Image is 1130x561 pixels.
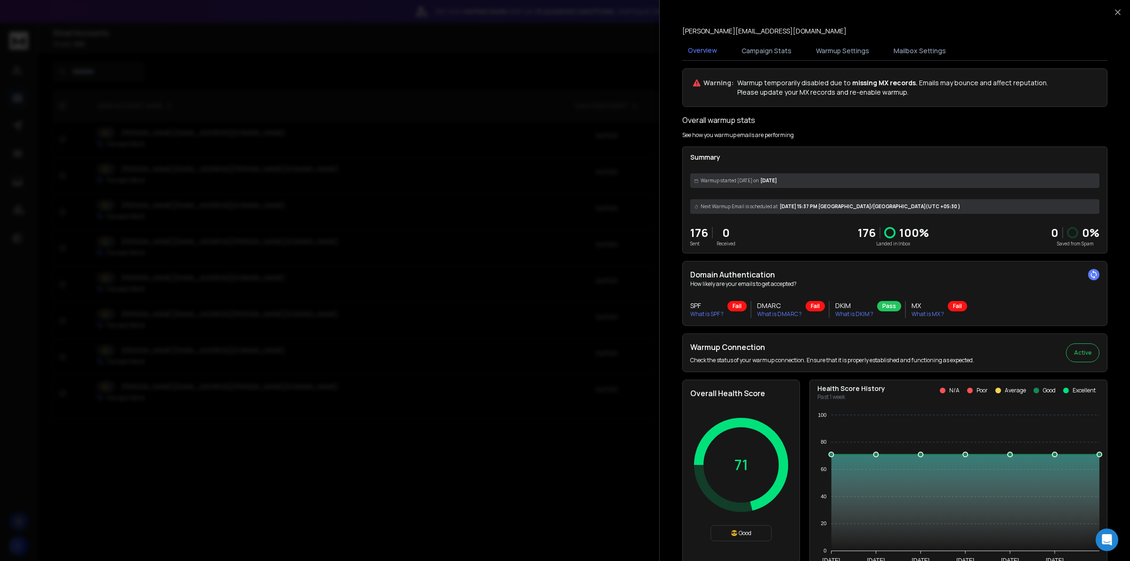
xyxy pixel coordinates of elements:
[1096,528,1118,551] div: Open Intercom Messenger
[736,41,797,61] button: Campaign Stats
[703,78,734,88] p: Warning:
[1043,387,1056,394] p: Good
[690,280,1099,288] p: How likely are your emails to get accepted?
[690,199,1099,214] div: [DATE] 15:37 PM [GEOGRAPHIC_DATA]/[GEOGRAPHIC_DATA] (UTC +05:30 )
[682,26,847,36] p: [PERSON_NAME][EMAIL_ADDRESS][DOMAIN_NAME]
[717,225,735,240] p: 0
[1082,225,1099,240] p: 0 %
[690,225,708,240] p: 176
[682,131,794,139] p: See how you warmup emails are performing
[1051,240,1099,247] p: Saved from Spam
[858,225,876,240] p: 176
[877,301,901,311] div: Pass
[701,203,778,210] span: Next Warmup Email is scheduled at
[912,301,944,310] h3: MX
[912,310,944,318] p: What is MX ?
[817,393,885,401] p: Past 1 week
[690,301,724,310] h3: SPF
[690,310,724,318] p: What is SPF ?
[1073,387,1096,394] p: Excellent
[690,388,792,399] h2: Overall Health Score
[888,41,952,61] button: Mailbox Settings
[690,153,1099,162] p: Summary
[821,494,826,499] tspan: 40
[806,301,825,311] div: Fail
[977,387,988,394] p: Poor
[949,387,960,394] p: N/A
[710,525,772,541] div: 😎 Good
[821,520,826,526] tspan: 20
[1066,343,1099,362] button: Active
[682,40,723,62] button: Overview
[734,456,748,473] p: 71
[757,301,802,310] h3: DMARC
[810,41,875,61] button: Warmup Settings
[851,78,918,87] span: missing MX records.
[757,310,802,318] p: What is DMARC ?
[701,177,759,184] span: Warmup started [DATE] on
[690,240,708,247] p: Sent
[835,310,873,318] p: What is DKIM ?
[818,412,826,418] tspan: 100
[690,357,974,364] p: Check the status of your warmup connection. Ensure that it is properly established and functionin...
[821,466,826,472] tspan: 60
[1005,387,1026,394] p: Average
[690,173,1099,188] div: [DATE]
[717,240,735,247] p: Received
[835,301,873,310] h3: DKIM
[737,78,1048,97] p: Warmup temporarily disabled due to Emails may bounce and affect reputation. Please update your MX...
[948,301,967,311] div: Fail
[690,269,1099,280] h2: Domain Authentication
[1051,225,1058,240] strong: 0
[727,301,747,311] div: Fail
[682,114,755,126] h1: Overall warmup stats
[823,548,826,553] tspan: 0
[858,240,929,247] p: Landed in Inbox
[817,384,885,393] p: Health Score History
[899,225,929,240] p: 100 %
[690,341,974,353] h2: Warmup Connection
[821,439,826,445] tspan: 80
